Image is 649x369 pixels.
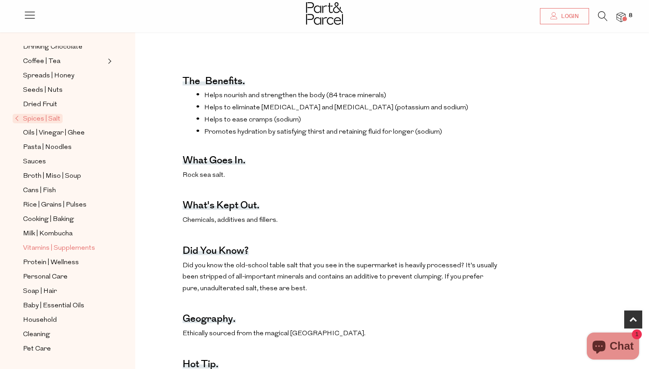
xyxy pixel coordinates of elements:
span: Coffee | Tea [23,56,60,67]
span: Cleaning [23,329,50,340]
a: Cans | Fish [23,185,105,196]
span: Drinking Chocolate [23,42,82,53]
li: Helps to eliminate [MEDICAL_DATA] and [MEDICAL_DATA] (potassium and sodium) [196,103,497,112]
p: Rock sea salt. [183,170,497,181]
p: Chemicals, additives and fillers. [183,215,497,226]
a: Seeds | Nuts [23,85,105,96]
span: Vitamins | Supplements [23,243,95,254]
span: Spices | Salt [13,114,63,123]
span: Cans | Fish [23,185,56,196]
a: Baby | Essential Oils [23,300,105,311]
span: Oils | Vinegar | Ghee [23,128,85,139]
a: Cooking | Baking [23,214,105,225]
span: Rice | Grains | Pulses [23,200,87,211]
span: Protein | Wellness [23,257,79,268]
a: Spices | Salt [15,113,105,124]
p: Did you know the old-school table salt that you see in the supermarket is heavily processed? It’s... [183,260,497,295]
h4: What's kept out. [183,203,260,210]
span: 8 [626,12,635,20]
a: 8 [617,12,626,22]
span: Pasta | Noodles [23,142,72,153]
a: Dried Fruit [23,99,105,110]
a: Soap | Hair [23,286,105,297]
span: Cooking | Baking [23,214,74,225]
span: Household [23,315,57,326]
a: Rice | Grains | Pulses [23,199,105,211]
inbox-online-store-chat: Shopify online store chat [584,333,642,362]
a: Personal Care [23,271,105,283]
li: Promotes hydration by satisfying thirst and retaining fluid for longer (sodium) [196,127,497,136]
p: Ethically sourced from the magical [GEOGRAPHIC_DATA]. [183,328,497,340]
span: Baby | Essential Oils [23,301,84,311]
span: Sauces [23,157,46,167]
h4: What goes in. [183,158,246,165]
span: Seeds | Nuts [23,85,63,96]
a: Drinking Chocolate [23,41,105,53]
h4: Geography. [183,317,236,323]
a: Cleaning [23,329,105,340]
a: Sauces [23,156,105,167]
a: Coffee | Tea [23,56,105,67]
span: Dried Fruit [23,99,57,110]
span: Login [559,13,579,20]
a: Household [23,315,105,326]
span: Soap | Hair [23,286,57,297]
button: Expand/Collapse Coffee | Tea [105,56,112,67]
img: Part&Parcel [306,2,343,25]
a: Login [540,8,589,24]
h4: Did you know? [183,249,249,255]
a: Pet Care [23,343,105,355]
span: Spreads | Honey [23,71,74,81]
a: Milk | Kombucha [23,228,105,239]
a: Broth | Miso | Soup [23,171,105,182]
span: Broth | Miso | Soup [23,171,81,182]
a: Pasta | Noodles [23,142,105,153]
h4: Hot tip. [183,362,219,369]
h4: The benefits. [183,79,245,85]
a: Spreads | Honey [23,70,105,81]
a: Protein | Wellness [23,257,105,268]
span: Milk | Kombucha [23,229,73,239]
a: Vitamins | Supplements [23,243,105,254]
li: Helps nourish and strengthen the body (84 trace minerals) [196,90,497,99]
a: Oils | Vinegar | Ghee [23,127,105,139]
li: Helps to ease cramps (sodium) [196,115,497,124]
span: Personal Care [23,272,68,283]
span: Pet Care [23,344,51,355]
